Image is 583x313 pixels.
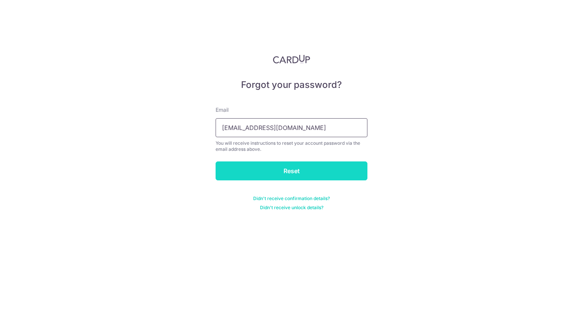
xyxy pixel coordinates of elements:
img: CardUp Logo [273,55,310,64]
div: You will receive instructions to reset your account password via the email address above. [216,140,367,152]
h5: Forgot your password? [216,79,367,91]
a: Didn't receive confirmation details? [253,196,330,202]
input: Reset [216,161,367,180]
label: Email [216,106,228,114]
a: Didn't receive unlock details? [260,205,323,211]
input: Enter your Email [216,118,367,137]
